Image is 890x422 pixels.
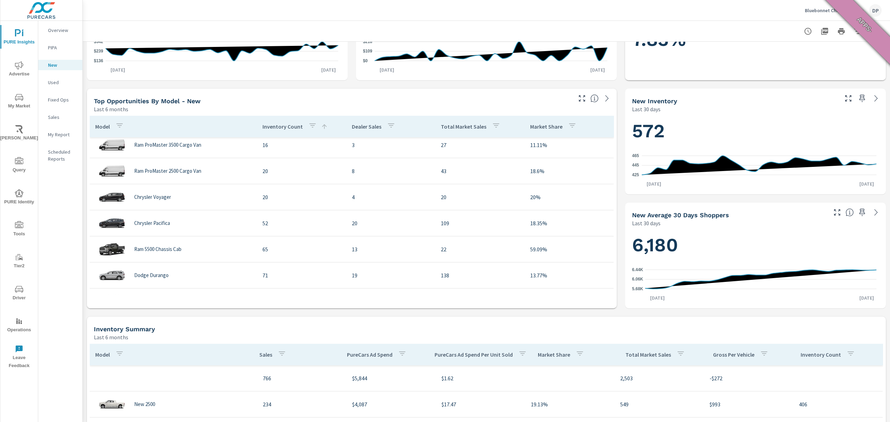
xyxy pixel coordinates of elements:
div: My Report [38,129,82,140]
h5: Inventory Summary [94,325,155,333]
p: 20 [262,193,341,201]
text: $342 [94,39,103,44]
div: Scheduled Reports [38,147,82,164]
p: My Report [48,131,77,138]
p: 18.35% [530,219,608,227]
img: glamour [98,161,126,181]
p: 3 [352,141,430,149]
p: 65 [262,245,341,253]
text: 465 [632,153,639,158]
p: 8 [352,167,430,175]
img: glamour [98,394,126,415]
p: 27 [441,141,519,149]
p: Chrysler Voyager [134,194,171,200]
p: 20 [352,219,430,227]
p: 4 [352,193,430,201]
div: nav menu [0,21,38,373]
p: Last 6 months [94,333,128,341]
span: Tools [2,221,36,238]
button: Print Report [834,24,848,38]
p: Model [95,123,110,130]
span: My Market [2,93,36,110]
div: Overview [38,25,82,35]
p: 549 [620,400,698,408]
span: Operations [2,317,36,334]
text: 5.68K [632,286,643,291]
p: 13 [352,245,430,253]
text: 6.06K [632,277,643,282]
a: See more details in report [871,93,882,104]
img: glamour [98,135,126,155]
span: Query [2,157,36,174]
p: Model [95,351,110,358]
button: Make Fullscreen [843,93,854,104]
p: Fixed Ops [48,96,77,103]
h1: 572 [632,119,879,143]
h1: 6,180 [632,233,879,257]
p: Dealer Sales [352,123,381,130]
span: Driver [2,285,36,302]
p: Dodge Durango [134,272,169,278]
a: See more details in report [871,207,882,218]
p: 766 [263,374,341,382]
p: Bluebonnet Chrysler Dodge [805,7,864,14]
img: glamour [98,213,126,234]
p: [DATE] [106,66,130,73]
p: 13.77% [530,271,608,279]
p: 22 [441,245,519,253]
p: 43 [441,167,519,175]
div: Used [38,77,82,88]
p: 59.09% [530,245,608,253]
p: New [48,62,77,68]
text: 425 [632,172,639,177]
p: -$272 [710,374,788,382]
img: glamour [98,291,126,312]
p: Total Market Sales [441,123,486,130]
button: Make Fullscreen [576,93,588,104]
p: 234 [263,400,341,408]
p: 19.13% [531,400,609,408]
span: Find the biggest opportunities within your model lineup by seeing how each model is selling in yo... [590,94,599,103]
p: 20% [530,193,608,201]
p: 16 [262,141,341,149]
text: $0 [363,58,368,63]
button: "Export Report to PDF" [818,24,832,38]
p: [DATE] [316,66,341,73]
p: Total Market Sales [625,351,671,358]
p: Last 6 months [94,105,128,113]
p: 19 [352,271,430,279]
img: glamour [98,187,126,208]
text: $109 [363,49,372,54]
div: Fixed Ops [38,95,82,105]
button: Make Fullscreen [832,207,843,218]
p: Sales [48,114,77,121]
p: 2,503 [620,374,698,382]
p: Inventory Count [262,123,303,130]
p: Sales [259,351,272,358]
p: PureCars Ad Spend [347,351,393,358]
p: [DATE] [585,66,610,73]
p: $4,087 [352,400,430,408]
p: $1.62 [442,374,520,382]
p: 20 [441,193,519,201]
h5: New Average 30 Days Shoppers [632,211,729,219]
text: $218 [363,39,372,44]
p: Scheduled Reports [48,148,77,162]
div: New [38,60,82,70]
p: 71 [262,271,341,279]
p: [DATE] [855,294,879,301]
p: Gross Per Vehicle [713,351,754,358]
p: Chrysler Pacifica [134,220,170,226]
p: [DATE] [645,294,670,301]
p: PureCars Ad Spend Per Unit Sold [435,351,513,358]
img: glamour [98,239,126,260]
text: $136 [94,58,103,63]
button: Select Date Range [868,24,882,38]
p: [DATE] [855,180,879,187]
p: Ram 5500 Chassis Cab [134,246,181,252]
p: Ram ProMaster 2500 Cargo Van [134,168,201,174]
span: A rolling 30 day total of daily Shoppers on the dealership website, averaged over the selected da... [845,208,854,217]
p: $993 [710,400,788,408]
p: Last 30 days [632,105,661,113]
p: 11.11% [530,141,608,149]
